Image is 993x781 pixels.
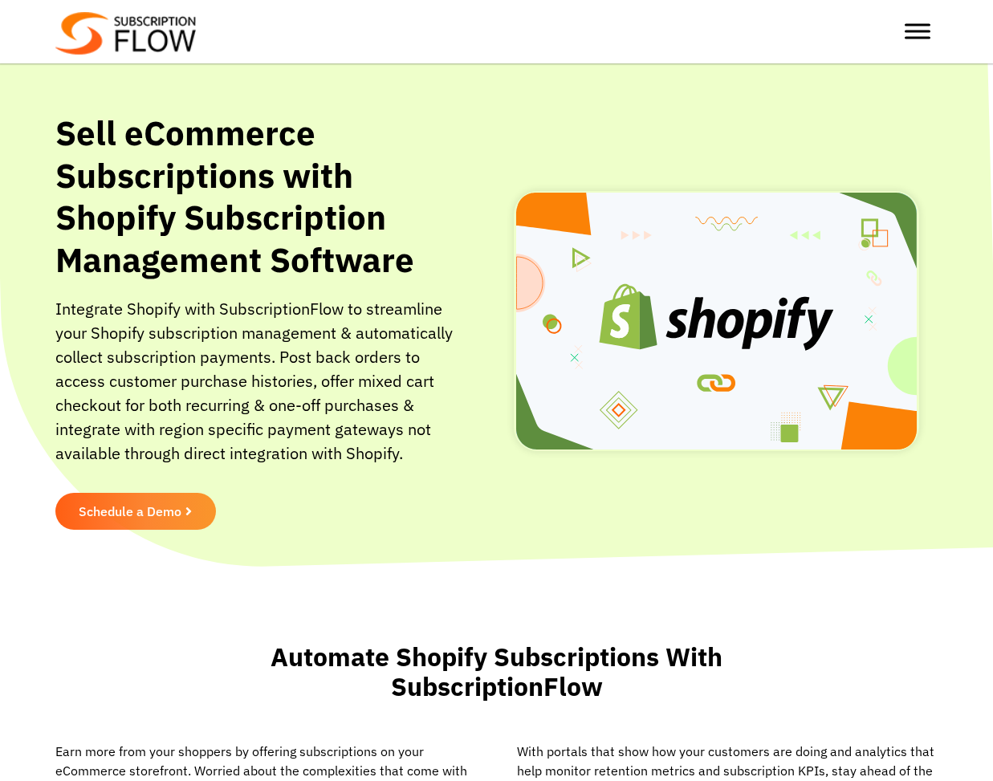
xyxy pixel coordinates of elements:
button: Toggle Menu [905,24,930,39]
h2: Automate Shopify Subscriptions With SubscriptionFlow [264,642,730,702]
span: Schedule a Demo [79,505,181,518]
img: Subscriptionflow-and-shopfiy [514,191,919,451]
a: Schedule a Demo [55,493,216,530]
p: Integrate Shopify with SubscriptionFlow to streamline your Shopify subscription management & auto... [55,297,455,482]
h1: Sell eCommerce Subscriptions with Shopify Subscription Management Software [55,112,455,281]
img: Subscriptionflow [55,12,196,55]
